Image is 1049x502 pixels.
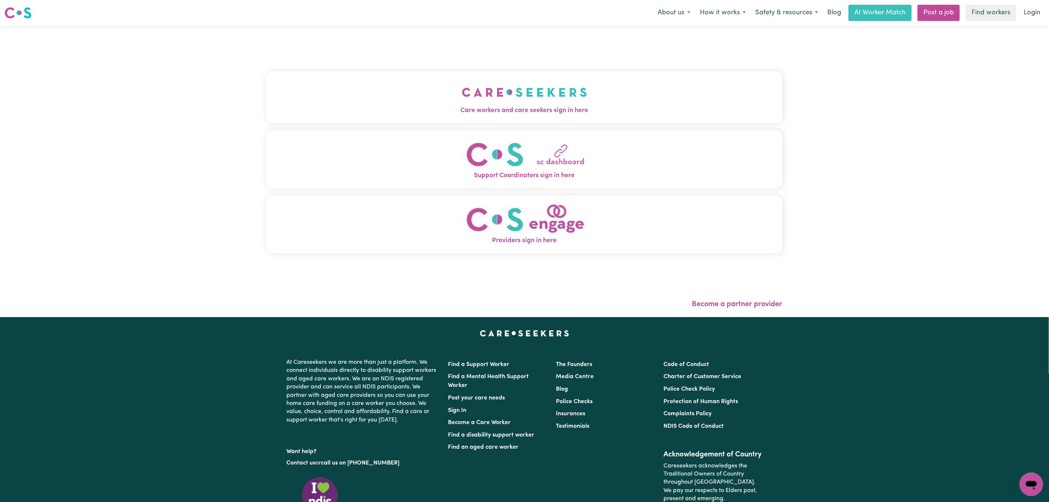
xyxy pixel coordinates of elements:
[448,432,535,438] a: Find a disability support worker
[663,423,724,429] a: NDIS Code of Conduct
[448,444,519,450] a: Find an aged care worker
[556,423,589,429] a: Testimonials
[918,5,960,21] a: Post a job
[287,355,440,427] p: At Careseekers we are more than just a platform. We connect individuals directly to disability su...
[287,445,440,456] p: Want help?
[448,420,511,426] a: Become a Care Worker
[480,330,569,336] a: Careseekers home page
[556,362,592,367] a: The Founders
[695,5,750,21] button: How it works
[321,460,400,466] a: call us on [PHONE_NUMBER]
[556,374,594,380] a: Media Centre
[267,196,782,253] button: Providers sign in here
[448,374,529,388] a: Find a Mental Health Support Worker
[267,71,782,123] button: Care workers and care seekers sign in here
[267,130,782,188] button: Support Coordinators sign in here
[663,386,715,392] a: Police Check Policy
[556,411,585,417] a: Insurances
[267,236,782,245] span: Providers sign in here
[1020,473,1043,496] iframe: Button to launch messaging window, conversation in progress
[663,399,738,405] a: Protection of Human Rights
[663,374,741,380] a: Charter of Customer Service
[849,5,912,21] a: AI Worker Match
[663,450,762,459] h2: Acknowledgement of Country
[267,106,782,115] span: Care workers and care seekers sign in here
[267,171,782,180] span: Support Coordinators sign in here
[448,362,510,367] a: Find a Support Worker
[653,5,695,21] button: About us
[1019,5,1045,21] a: Login
[966,5,1016,21] a: Find workers
[287,456,440,470] p: or
[4,6,32,19] img: Careseekers logo
[448,395,505,401] a: Post your care needs
[663,411,712,417] a: Complaints Policy
[750,5,823,21] button: Safety & resources
[823,5,846,21] a: Blog
[556,386,568,392] a: Blog
[692,301,782,308] a: Become a partner provider
[4,4,32,21] a: Careseekers logo
[448,408,467,413] a: Sign In
[556,399,593,405] a: Police Checks
[287,460,316,466] a: Contact us
[663,362,709,367] a: Code of Conduct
